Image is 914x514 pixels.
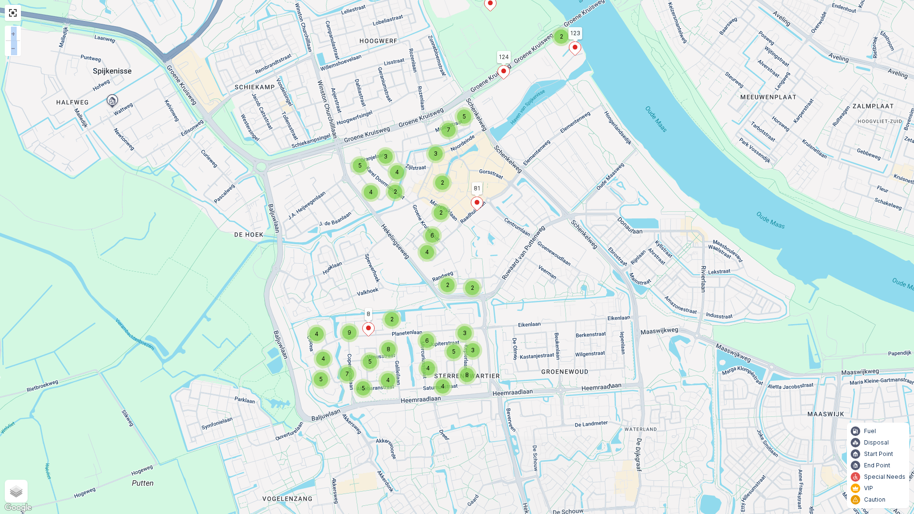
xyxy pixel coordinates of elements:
div: 5 [455,107,474,126]
div: 7 [439,120,458,139]
span: 2 [439,209,443,216]
div: 6 [423,226,442,245]
div: 2 [433,173,452,192]
div: 2 [431,203,450,222]
div: 3 [426,144,445,163]
div: 4 [387,163,407,182]
span: 2 [441,179,444,186]
span: 7 [447,126,450,133]
span: 5 [463,113,466,120]
span: 4 [395,168,399,176]
span: 3 [434,150,437,157]
span: 6 [430,232,434,239]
